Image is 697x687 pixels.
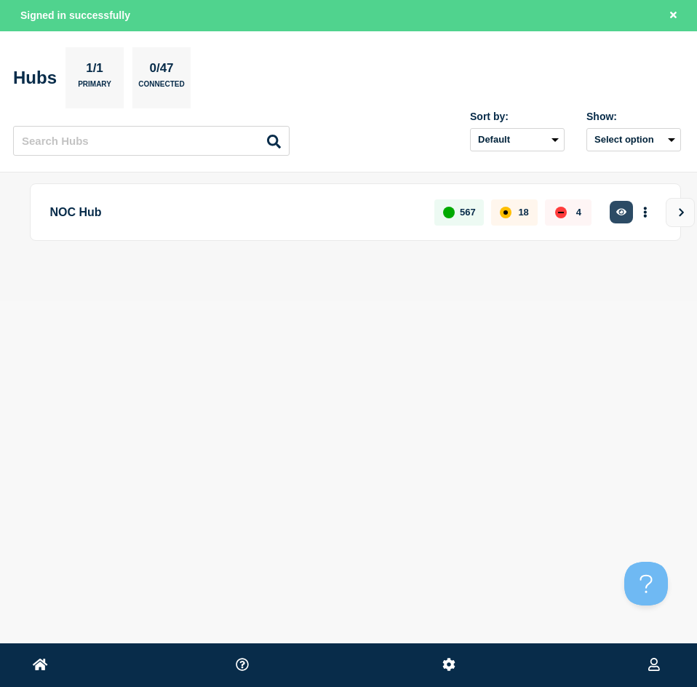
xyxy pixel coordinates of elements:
[443,207,455,218] div: up
[586,111,681,122] div: Show:
[555,207,567,218] div: down
[13,126,290,156] input: Search Hubs
[144,61,179,80] p: 0/47
[470,111,565,122] div: Sort by:
[518,207,528,218] p: 18
[138,80,184,95] p: Connected
[81,61,109,80] p: 1/1
[460,207,476,218] p: 567
[576,207,581,218] p: 4
[20,9,130,21] span: Signed in successfully
[500,207,511,218] div: affected
[666,198,695,227] button: View
[624,562,668,605] iframe: Help Scout Beacon - Open
[664,7,682,24] button: Close banner
[636,199,655,226] button: More actions
[470,128,565,151] select: Sort by
[78,80,111,95] p: Primary
[586,128,681,151] button: Select option
[50,199,418,226] p: NOC Hub
[13,68,57,88] h2: Hubs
